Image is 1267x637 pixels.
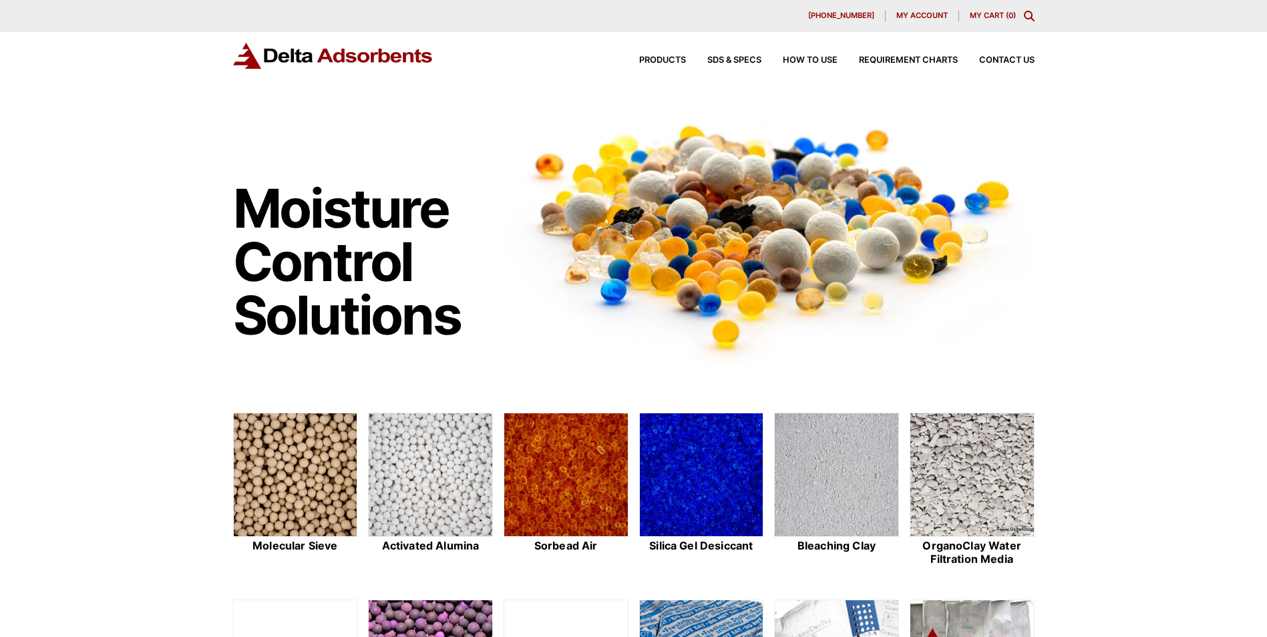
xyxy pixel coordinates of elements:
[910,540,1035,565] h2: OrganoClay Water Filtration Media
[910,413,1035,568] a: OrganoClay Water Filtration Media
[639,56,686,65] span: Products
[639,413,764,568] a: Silica Gel Desiccant
[1009,11,1013,20] span: 0
[368,540,493,552] h2: Activated Alumina
[618,56,686,65] a: Products
[896,12,948,19] span: My account
[504,413,628,568] a: Sorbead Air
[761,56,838,65] a: How to Use
[774,540,899,552] h2: Bleaching Clay
[859,56,958,65] span: Requirement Charts
[838,56,958,65] a: Requirement Charts
[774,413,899,568] a: Bleaching Clay
[808,12,874,19] span: [PHONE_NUMBER]
[504,101,1035,370] img: Image
[233,540,358,552] h2: Molecular Sieve
[639,540,764,552] h2: Silica Gel Desiccant
[886,11,959,21] a: My account
[707,56,761,65] span: SDS & SPECS
[233,182,491,342] h1: Moisture Control Solutions
[233,413,358,568] a: Molecular Sieve
[797,11,886,21] a: [PHONE_NUMBER]
[979,56,1035,65] span: Contact Us
[970,11,1016,20] a: My Cart (0)
[233,43,433,69] img: Delta Adsorbents
[783,56,838,65] span: How to Use
[368,413,493,568] a: Activated Alumina
[686,56,761,65] a: SDS & SPECS
[1024,11,1035,21] div: Toggle Modal Content
[504,540,628,552] h2: Sorbead Air
[958,56,1035,65] a: Contact Us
